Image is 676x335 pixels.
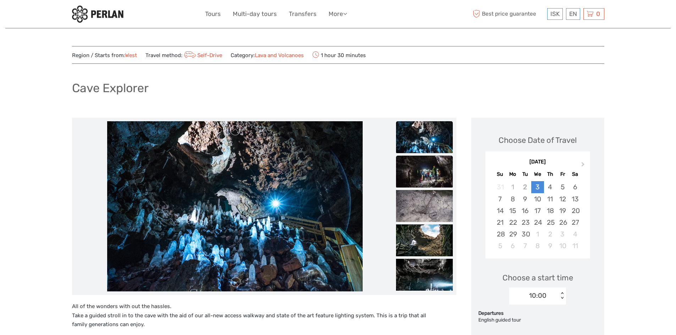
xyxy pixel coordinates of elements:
[494,193,506,205] div: Choose Sunday, September 7th, 2025
[544,240,556,252] div: Choose Thursday, October 9th, 2025
[595,10,601,17] span: 0
[556,228,569,240] div: Choose Friday, October 3rd, 2025
[231,52,304,59] span: Category:
[478,310,597,317] div: Departures
[506,240,519,252] div: Choose Monday, October 6th, 2025
[519,240,531,252] div: Choose Tuesday, October 7th, 2025
[72,5,123,23] img: 288-6a22670a-0f57-43d8-a107-52fbc9b92f2c_logo_small.jpg
[556,181,569,193] div: Choose Friday, September 5th, 2025
[519,193,531,205] div: Choose Tuesday, September 9th, 2025
[569,193,581,205] div: Choose Saturday, September 13th, 2025
[550,10,560,17] span: ISK
[519,169,531,179] div: Tu
[502,272,573,283] span: Choose a start time
[544,169,556,179] div: Th
[531,181,544,193] div: Choose Wednesday, September 3rd, 2025
[506,169,519,179] div: Mo
[471,8,545,20] span: Best price guarantee
[494,228,506,240] div: Choose Sunday, September 28th, 2025
[72,302,456,329] p: All of the wonders with out the hassles. Take a guided stroll in to the cave with the aid of our ...
[556,217,569,228] div: Choose Friday, September 26th, 2025
[494,181,506,193] div: Not available Sunday, August 31st, 2025
[107,121,363,291] img: bd7bbe6646e44b9cbbb7dc7473c59fac_main_slider.jpeg
[396,121,453,153] img: bd7bbe6646e44b9cbbb7dc7473c59fac_slider_thumbnail.jpeg
[569,217,581,228] div: Choose Saturday, September 27th, 2025
[531,193,544,205] div: Choose Wednesday, September 10th, 2025
[485,158,590,166] div: [DATE]
[529,291,546,300] div: 10:00
[494,240,506,252] div: Choose Sunday, October 5th, 2025
[289,9,317,19] a: Transfers
[205,9,221,19] a: Tours
[544,217,556,228] div: Choose Thursday, September 25th, 2025
[506,217,519,228] div: Choose Monday, September 22nd, 2025
[72,81,149,95] h1: Cave Explorer
[531,205,544,217] div: Choose Wednesday, September 17th, 2025
[396,259,453,291] img: 3882324a34094246a43824f5823403fa_slider_thumbnail.jpeg
[556,240,569,252] div: Choose Friday, October 10th, 2025
[556,205,569,217] div: Choose Friday, September 19th, 2025
[255,52,304,58] a: Lava and Volcanoes
[396,156,453,188] img: 243275cbbb03444aa9b6f9008c7eb523_slider_thumbnail.jpeg
[312,50,366,60] span: 1 hour 30 minutes
[559,292,565,300] div: < >
[488,181,588,252] div: month 2025-09
[506,205,519,217] div: Choose Monday, September 15th, 2025
[499,135,577,146] div: Choose Date of Travel
[519,181,531,193] div: Not available Tuesday, September 2nd, 2025
[494,205,506,217] div: Choose Sunday, September 14th, 2025
[569,205,581,217] div: Choose Saturday, September 20th, 2025
[10,12,80,18] p: We're away right now. Please check back later!
[494,217,506,228] div: Choose Sunday, September 21st, 2025
[396,190,453,222] img: 32e52d56475a491e864019319ecf310c_slider_thumbnail.jpeg
[506,228,519,240] div: Choose Monday, September 29th, 2025
[531,169,544,179] div: We
[569,240,581,252] div: Choose Saturday, October 11th, 2025
[544,181,556,193] div: Choose Thursday, September 4th, 2025
[506,181,519,193] div: Not available Monday, September 1st, 2025
[569,169,581,179] div: Sa
[531,217,544,228] div: Choose Wednesday, September 24th, 2025
[519,228,531,240] div: Choose Tuesday, September 30th, 2025
[569,181,581,193] div: Choose Saturday, September 6th, 2025
[519,205,531,217] div: Choose Tuesday, September 16th, 2025
[531,240,544,252] div: Choose Wednesday, October 8th, 2025
[494,169,506,179] div: Su
[145,50,222,60] span: Travel method:
[556,169,569,179] div: Fr
[82,11,90,19] button: Open LiveChat chat widget
[578,160,589,172] button: Next Month
[478,317,597,324] div: English guided tour
[566,8,580,20] div: EN
[233,9,277,19] a: Multi-day tours
[182,52,222,58] a: Self-Drive
[569,228,581,240] div: Choose Saturday, October 4th, 2025
[544,205,556,217] div: Choose Thursday, September 18th, 2025
[556,193,569,205] div: Choose Friday, September 12th, 2025
[396,224,453,256] img: 985b1baaa8f34bc8b7574ececeae9f0c_slider_thumbnail.jpeg
[329,9,347,19] a: More
[544,193,556,205] div: Choose Thursday, September 11th, 2025
[544,228,556,240] div: Choose Thursday, October 2nd, 2025
[531,228,544,240] div: Choose Wednesday, October 1st, 2025
[519,217,531,228] div: Choose Tuesday, September 23rd, 2025
[72,52,137,59] span: Region / Starts from:
[506,193,519,205] div: Choose Monday, September 8th, 2025
[125,52,137,58] a: West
